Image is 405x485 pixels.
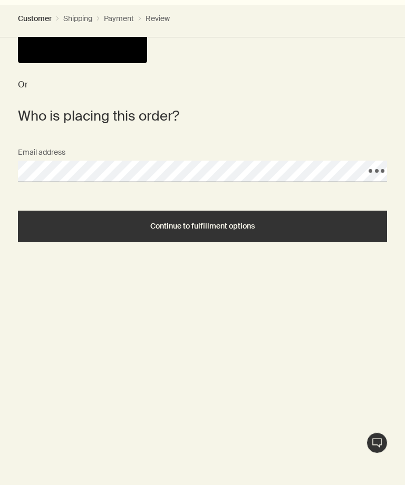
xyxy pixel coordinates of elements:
button: Pay [18,32,147,63]
input: Email address [18,161,387,182]
span: Continue to fulfillment options [150,222,255,230]
button: Live Assistance [367,432,388,453]
button: Shipping [63,14,92,23]
button: Continue to fulfillment options [18,211,387,242]
h2: Who is placing this order? [18,105,387,126]
button: Customer [18,14,52,23]
button: Review [146,14,170,23]
button: Payment [104,14,134,23]
span: Or [18,79,28,90]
